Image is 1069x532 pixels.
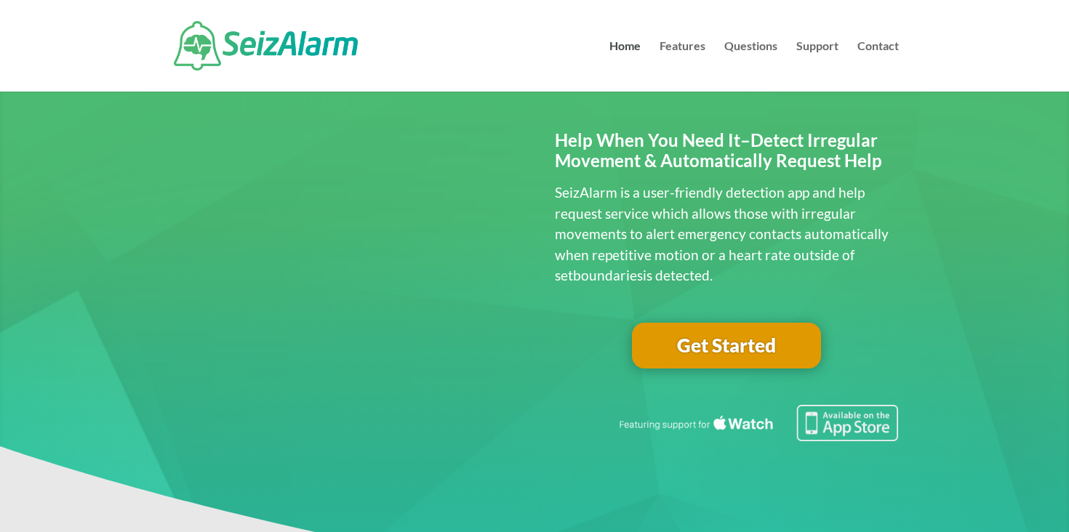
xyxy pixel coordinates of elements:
img: SeizAlarm [174,21,358,70]
span: boundaries [573,267,643,283]
a: Get Started [632,323,821,369]
iframe: Help widget launcher [940,475,1053,516]
a: Features [660,41,705,92]
a: Featuring seizure detection support for the Apple Watch [617,427,899,444]
a: Questions [724,41,777,92]
h2: Help When You Need It–Detect Irregular Movement & Automatically Request Help [555,130,899,180]
p: SeizAlarm is a user-friendly detection app and help request service which allows those with irreg... [555,182,899,286]
a: Home [609,41,641,92]
a: Support [796,41,838,92]
a: Contact [857,41,899,92]
img: Seizure detection available in the Apple App Store. [617,405,899,441]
